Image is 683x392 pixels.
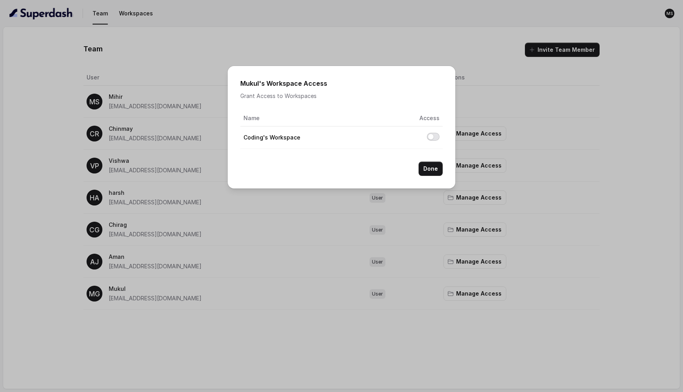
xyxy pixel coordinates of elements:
[240,79,443,88] h2: Mukul 's Workspace Access
[240,110,341,126] th: Name
[341,110,443,126] th: Access
[427,133,440,141] button: Allow access to Coding's Workspace
[240,126,341,149] td: Coding's Workspace
[419,162,443,176] button: Done
[240,91,443,101] p: Grant Access to Workspaces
